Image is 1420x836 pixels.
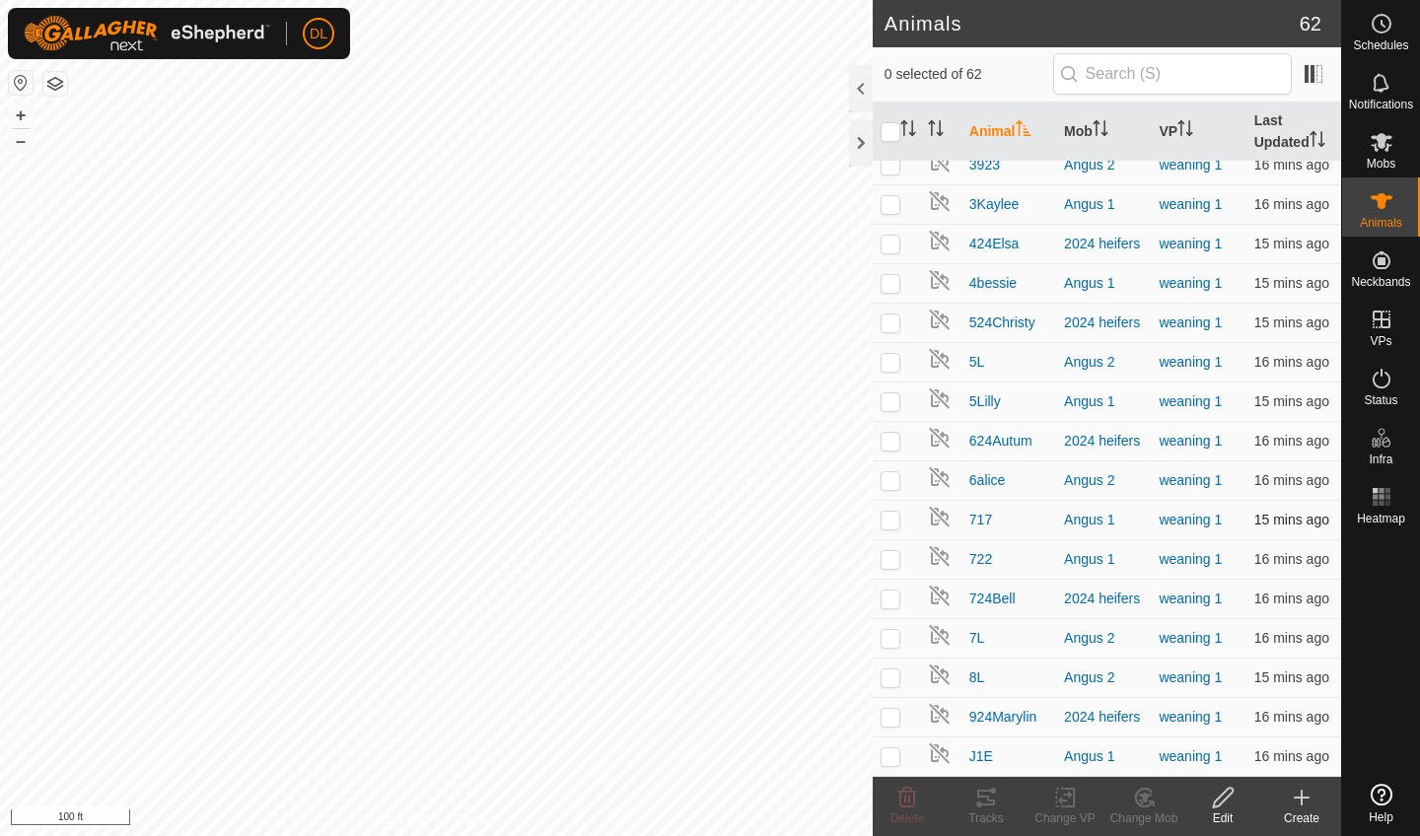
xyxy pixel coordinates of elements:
span: 22 Aug 2025 at 4:56 am [1254,512,1329,527]
span: Status [1364,394,1397,406]
span: Delete [890,811,925,825]
div: 2024 heifers [1064,234,1143,254]
th: Mob [1056,103,1151,162]
img: returning off [928,150,952,174]
img: returning off [928,465,952,489]
p-sorticon: Activate to sort [1177,123,1193,139]
span: 924Marylin [969,707,1036,728]
span: 624Autum [969,431,1032,452]
a: weaning 1 [1159,236,1222,251]
div: Angus 1 [1064,273,1143,294]
button: + [9,104,33,127]
button: Map Layers [43,72,67,96]
p-sorticon: Activate to sort [1093,123,1108,139]
a: weaning 1 [1159,157,1222,173]
span: 3Kaylee [969,194,1020,215]
a: weaning 1 [1159,314,1222,330]
div: Change VP [1026,809,1104,827]
button: Reset Map [9,71,33,95]
span: Animals [1360,217,1402,229]
span: J1E [969,746,993,767]
span: Help [1369,811,1393,823]
div: Angus 1 [1064,746,1143,767]
span: Heatmap [1357,513,1405,524]
img: returning off [928,268,952,292]
img: returning off [928,505,952,528]
span: Neckbands [1351,276,1410,288]
a: weaning 1 [1159,591,1222,606]
div: Angus 1 [1064,549,1143,570]
a: weaning 1 [1159,433,1222,449]
button: – [9,129,33,153]
span: 22 Aug 2025 at 4:55 am [1254,709,1329,725]
div: Tracks [947,809,1026,827]
span: 22 Aug 2025 at 4:55 am [1254,551,1329,567]
div: Angus 2 [1064,155,1143,175]
span: Mobs [1367,158,1395,170]
img: returning off [928,623,952,647]
a: weaning 1 [1159,551,1222,567]
p-sorticon: Activate to sort [1016,123,1031,139]
div: Angus 1 [1064,510,1143,530]
span: 717 [969,510,992,530]
span: 4bessie [969,273,1017,294]
span: 22 Aug 2025 at 4:56 am [1254,393,1329,409]
a: weaning 1 [1159,393,1222,409]
span: 22 Aug 2025 at 4:55 am [1254,591,1329,606]
input: Search (S) [1053,53,1292,95]
a: weaning 1 [1159,354,1222,370]
div: Angus 1 [1064,391,1143,412]
img: returning off [928,584,952,607]
span: 7L [969,628,985,649]
h2: Animals [885,12,1300,35]
span: 22 Aug 2025 at 4:55 am [1254,472,1329,488]
span: 22 Aug 2025 at 4:56 am [1254,669,1329,685]
span: 6alice [969,470,1006,491]
span: 22 Aug 2025 at 4:56 am [1254,314,1329,330]
img: returning off [928,347,952,371]
img: Gallagher Logo [24,16,270,51]
span: Infra [1369,453,1392,465]
a: weaning 1 [1159,275,1222,291]
span: 5Lilly [969,391,1001,412]
span: 22 Aug 2025 at 4:55 am [1254,748,1329,764]
th: VP [1151,103,1245,162]
div: Edit [1183,809,1262,827]
div: Angus 2 [1064,628,1143,649]
a: Help [1342,776,1420,831]
span: 724Bell [969,589,1016,609]
span: 22 Aug 2025 at 4:55 am [1254,433,1329,449]
th: Animal [961,103,1056,162]
a: Privacy Policy [358,810,432,828]
div: Angus 1 [1064,194,1143,215]
span: 3923 [969,155,1000,175]
img: returning off [928,386,952,410]
p-sorticon: Activate to sort [1310,134,1325,150]
span: 0 selected of 62 [885,64,1053,85]
span: 22 Aug 2025 at 4:56 am [1254,236,1329,251]
img: returning off [928,189,952,213]
img: returning off [928,741,952,765]
div: 2024 heifers [1064,707,1143,728]
img: returning off [928,308,952,331]
img: returning off [928,662,952,686]
div: 2024 heifers [1064,589,1143,609]
span: 22 Aug 2025 at 4:55 am [1254,157,1329,173]
span: DL [310,24,327,44]
div: Create [1262,809,1341,827]
a: weaning 1 [1159,196,1222,212]
span: Notifications [1349,99,1413,110]
a: weaning 1 [1159,748,1222,764]
span: 424Elsa [969,234,1020,254]
span: 524Christy [969,313,1035,333]
span: 22 Aug 2025 at 4:56 am [1254,275,1329,291]
span: 22 Aug 2025 at 4:55 am [1254,354,1329,370]
span: VPs [1370,335,1391,347]
a: weaning 1 [1159,630,1222,646]
span: 8L [969,667,985,688]
span: 62 [1300,9,1321,38]
a: weaning 1 [1159,709,1222,725]
div: 2024 heifers [1064,431,1143,452]
span: 22 Aug 2025 at 4:55 am [1254,196,1329,212]
img: returning off [928,229,952,252]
